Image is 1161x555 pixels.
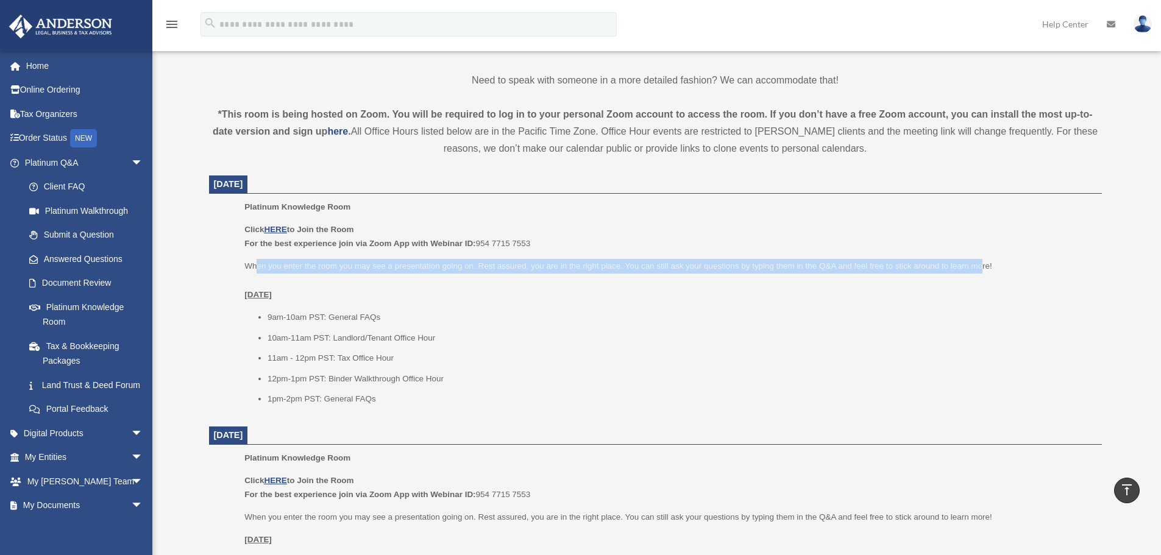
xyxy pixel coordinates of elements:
b: Click to Join the Room [244,476,353,485]
p: Need to speak with someone in a more detailed fashion? We can accommodate that! [209,72,1102,89]
span: arrow_drop_down [131,445,155,470]
a: My [PERSON_NAME] Teamarrow_drop_down [9,469,162,493]
span: arrow_drop_down [131,150,155,175]
a: Platinum Q&Aarrow_drop_down [9,150,162,175]
a: Answered Questions [17,247,162,271]
div: NEW [70,129,97,147]
a: menu [165,21,179,32]
a: Platinum Walkthrough [17,199,162,223]
li: 10am-11am PST: Landlord/Tenant Office Hour [268,331,1093,345]
a: Platinum Knowledge Room [17,295,155,334]
a: Order StatusNEW [9,126,162,151]
b: Click to Join the Room [244,225,353,234]
a: Home [9,54,162,78]
a: Portal Feedback [17,397,162,422]
a: Digital Productsarrow_drop_down [9,421,162,445]
span: Platinum Knowledge Room [244,453,350,462]
a: HERE [264,225,286,234]
b: For the best experience join via Zoom App with Webinar ID: [244,490,475,499]
u: [DATE] [244,535,272,544]
i: search [204,16,217,30]
u: [DATE] [244,290,272,299]
a: Tax & Bookkeeping Packages [17,334,162,373]
a: vertical_align_top [1114,478,1140,503]
a: Document Review [17,271,162,295]
p: 954 7715 7553 [244,473,1093,502]
li: 1pm-2pm PST: General FAQs [268,392,1093,406]
li: 11am - 12pm PST: Tax Office Hour [268,351,1093,366]
span: Platinum Knowledge Room [244,202,350,211]
span: arrow_drop_down [131,421,155,446]
img: Anderson Advisors Platinum Portal [5,15,116,38]
a: here [327,126,348,136]
p: When you enter the room you may see a presentation going on. Rest assured, you are in the right p... [244,510,1093,525]
p: When you enter the room you may see a presentation going on. Rest assured, you are in the right p... [244,259,1093,302]
strong: *This room is being hosted on Zoom. You will be required to log in to your personal Zoom account ... [213,109,1093,136]
a: My Documentsarrow_drop_down [9,493,162,518]
a: Online Ordering [9,78,162,102]
a: Submit a Question [17,223,162,247]
a: Land Trust & Deed Forum [17,373,162,397]
strong: . [348,126,350,136]
i: vertical_align_top [1120,483,1134,497]
a: HERE [264,476,286,485]
a: My Entitiesarrow_drop_down [9,445,162,470]
li: 9am-10am PST: General FAQs [268,310,1093,325]
span: arrow_drop_down [131,469,155,494]
i: menu [165,17,179,32]
span: arrow_drop_down [131,493,155,518]
span: [DATE] [214,430,243,440]
p: 954 7715 7553 [244,222,1093,251]
img: User Pic [1134,15,1152,33]
div: All Office Hours listed below are in the Pacific Time Zone. Office Hour events are restricted to ... [209,106,1102,157]
a: Client FAQ [17,175,162,199]
span: [DATE] [214,179,243,189]
b: For the best experience join via Zoom App with Webinar ID: [244,239,475,248]
li: 12pm-1pm PST: Binder Walkthrough Office Hour [268,372,1093,386]
a: Tax Organizers [9,102,162,126]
